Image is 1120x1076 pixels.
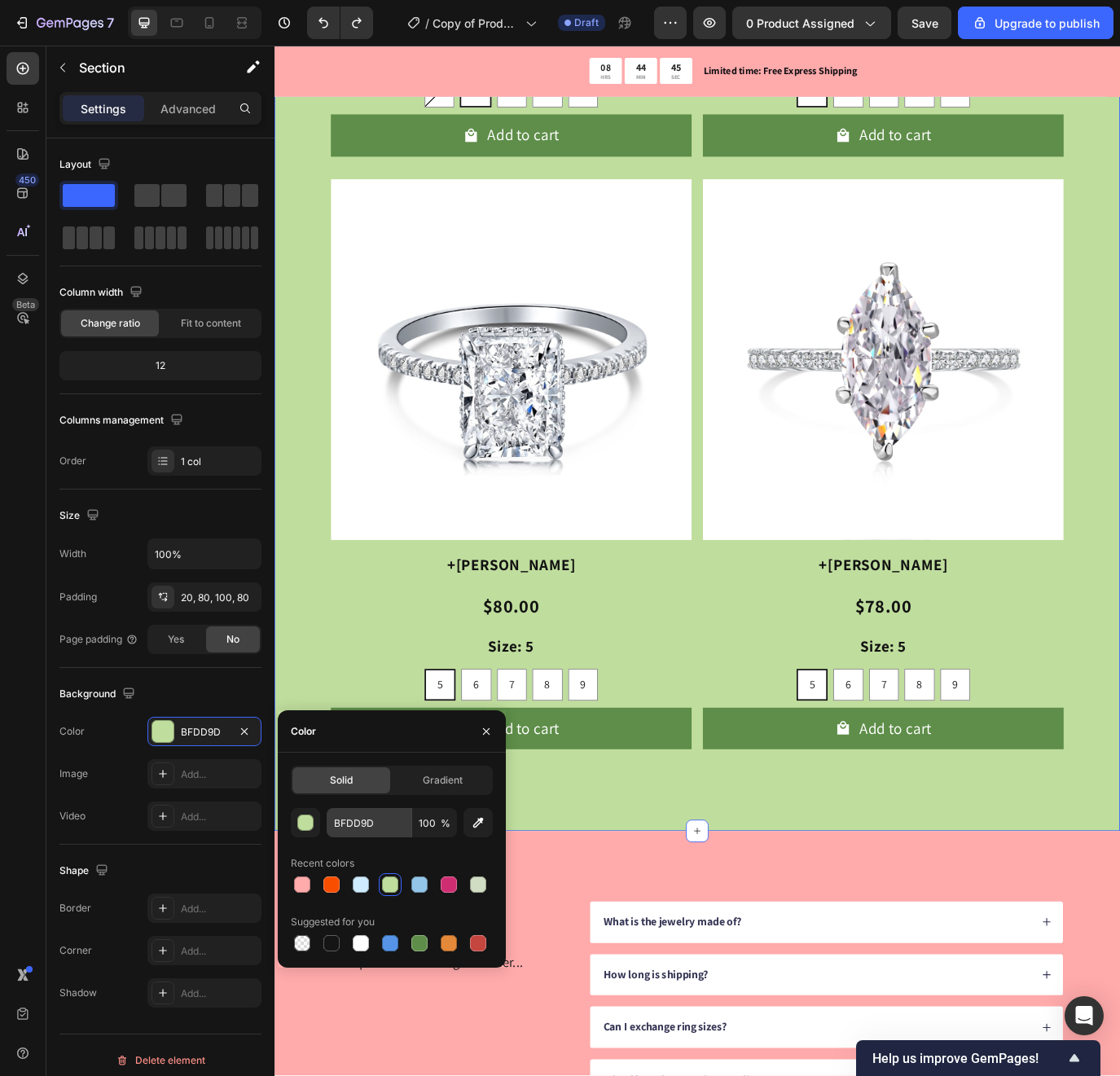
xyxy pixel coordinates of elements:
span: Solid [330,773,353,788]
span: 5 [618,730,625,747]
div: Border [59,901,91,916]
div: Suggested for you [291,915,375,929]
div: Add... [181,944,257,959]
div: $80.00 [65,630,482,667]
button: Add to cart [495,766,912,814]
p: Got questions? We’ve got answer... [67,1050,338,1070]
div: 450 [15,173,39,187]
span: 7 [271,730,278,747]
div: Columns management [59,410,187,432]
div: $78.00 [495,630,912,667]
div: Beta [12,298,39,311]
div: Add to cart [246,775,329,804]
span: 5 [188,730,195,747]
iframe: Design area [275,46,1120,1076]
div: 20, 80, 100, 80 [181,591,257,605]
div: Add... [181,986,257,1001]
button: Save [898,7,951,39]
input: Eg: FFFFFF [327,808,411,837]
button: Upgrade to publish [958,7,1113,39]
h2: FAQs [65,990,340,1035]
p: Limited time: Free Express Shipping [496,21,976,38]
legend: Size: 5 [245,679,301,711]
div: Padding [59,590,97,604]
div: Upgrade to publish [972,15,1100,32]
div: Add... [181,810,257,824]
div: Background [59,683,138,705]
span: 0 product assigned [746,15,854,32]
p: 7 [107,13,114,33]
h2: +[PERSON_NAME] [65,585,482,617]
div: Page padding [59,632,138,647]
button: Delete element [59,1047,261,1074]
div: Undo/Redo [307,7,373,39]
span: 7 [701,730,708,747]
div: BFDD9D [181,725,228,740]
span: 8 [312,730,318,747]
div: Recent colors [291,856,354,871]
p: What is the jewelry made of? [380,1005,540,1022]
div: Size [59,505,103,527]
button: 0 product assigned [732,7,891,39]
div: Delete element [116,1051,205,1070]
span: 6 [660,730,666,747]
button: 7 [7,7,121,39]
p: Settings [81,100,126,117]
span: 9 [784,730,790,747]
div: Corner [59,943,92,958]
div: Image [59,766,88,781]
button: Add to cart [65,766,482,814]
div: Video [59,809,86,823]
span: No [226,632,239,647]
span: Copy of Product Page - [DATE] 22:21:53 [433,15,519,32]
p: Section [79,58,213,77]
div: Order [59,454,86,468]
div: Add to cart [676,90,759,118]
span: 6 [230,730,236,747]
span: Help us improve GemPages! [872,1051,1065,1066]
div: Add... [181,902,257,916]
div: Add... [181,767,257,782]
button: Add to cart [65,80,482,128]
span: 8 [742,730,749,747]
a: +ARIANA RING [65,155,482,572]
span: Gradient [423,773,463,788]
div: Column width [59,282,146,304]
span: 9 [354,730,360,747]
span: Change ratio [81,316,140,331]
div: Color [59,724,85,739]
span: Fit to content [181,316,241,331]
legend: Size: 5 [675,679,731,711]
div: Layout [59,154,114,176]
h2: +[PERSON_NAME] [495,585,912,617]
span: Draft [574,15,599,30]
a: +DIANA RING [495,155,912,572]
div: 1 col [181,455,257,469]
div: 12 [63,354,258,377]
span: Yes [168,632,184,647]
div: Add to cart [246,90,329,118]
input: Auto [148,539,261,569]
span: Save [911,16,938,30]
div: Add to cart [676,775,759,804]
p: Advanced [160,100,216,117]
span: % [441,816,450,831]
button: Show survey - Help us improve GemPages! [872,1048,1084,1068]
div: Width [59,547,86,561]
span: / [425,15,429,32]
div: Open Intercom Messenger [1065,996,1104,1035]
div: Shape [59,860,112,882]
div: Color [291,724,316,739]
button: Add to cart [495,80,912,128]
div: Shadow [59,986,97,1000]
